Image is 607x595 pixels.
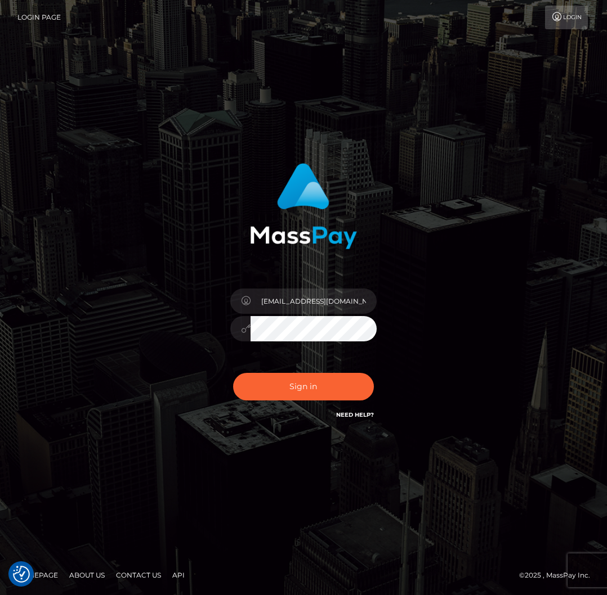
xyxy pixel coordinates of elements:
[545,6,588,29] a: Login
[17,6,61,29] a: Login Page
[168,566,189,584] a: API
[233,373,374,400] button: Sign in
[13,566,30,583] img: Revisit consent button
[250,163,357,249] img: MassPay Login
[111,566,166,584] a: Contact Us
[336,411,374,418] a: Need Help?
[65,566,109,584] a: About Us
[12,566,63,584] a: Homepage
[251,289,377,314] input: Username...
[13,566,30,583] button: Consent Preferences
[519,569,599,582] div: © 2025 , MassPay Inc.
